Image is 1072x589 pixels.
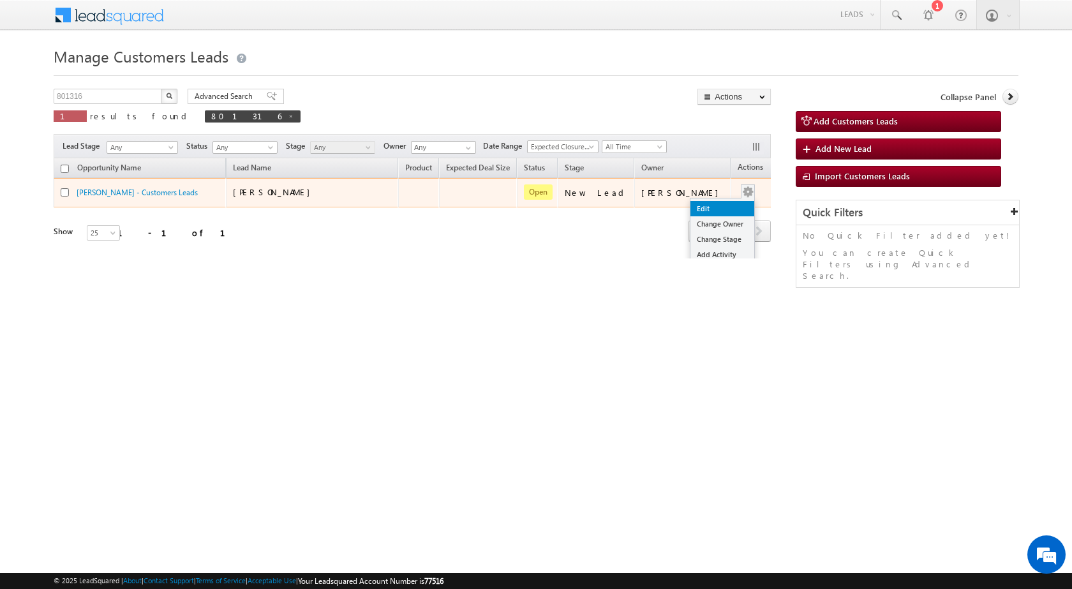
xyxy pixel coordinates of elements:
a: Terms of Service [196,576,246,585]
a: Any [107,141,178,154]
img: d_60004797649_company_0_60004797649 [22,67,54,84]
a: Edit [690,201,754,216]
span: Stage [286,140,310,152]
div: [PERSON_NAME] [641,187,725,198]
p: You can create Quick Filters using Advanced Search. [803,247,1013,281]
em: Start Chat [174,393,232,410]
span: Product [405,163,432,172]
span: Any [311,142,371,153]
span: 1 [60,110,80,121]
a: Opportunity Name [71,161,147,177]
div: New Lead [565,187,629,198]
a: prev [689,221,712,242]
span: 801316 [211,110,281,121]
span: © 2025 LeadSquared | | | | | [54,575,443,587]
span: [PERSON_NAME] [233,186,316,197]
span: Open [524,184,553,200]
a: Stage [558,161,590,177]
span: next [747,220,771,242]
a: All Time [602,140,667,153]
span: All Time [602,141,663,153]
span: Owner [383,140,411,152]
span: results found [90,110,191,121]
span: Add Customers Leads [814,116,898,126]
span: Opportunity Name [77,163,141,172]
a: next [747,221,771,242]
div: Chat with us now [66,67,214,84]
a: Expected Deal Size [440,161,516,177]
button: Actions [697,89,771,105]
span: Status [186,140,212,152]
a: About [123,576,142,585]
a: Contact Support [144,576,194,585]
textarea: Type your message and hit 'Enter' [17,118,233,382]
span: Expected Deal Size [446,163,510,172]
a: [PERSON_NAME] - Customers Leads [77,188,198,197]
span: Lead Stage [63,140,105,152]
span: 25 [87,227,121,239]
span: Expected Closure Date [528,141,594,153]
div: Show [54,226,77,237]
span: Advanced Search [195,91,257,102]
span: Owner [641,163,664,172]
span: Your Leadsquared Account Number is [298,576,443,586]
a: Change Stage [690,232,754,247]
input: Check all records [61,165,69,173]
span: Any [213,142,274,153]
span: 77516 [424,576,443,586]
span: Add New Lead [815,143,872,154]
span: prev [689,220,712,242]
span: Collapse Panel [941,91,996,103]
span: Date Range [483,140,527,152]
a: Acceptable Use [248,576,296,585]
span: Actions [731,160,770,177]
p: No Quick Filter added yet! [803,230,1013,241]
div: Quick Filters [796,200,1019,225]
span: Lead Name [227,161,278,177]
a: Any [310,141,375,154]
a: Status [517,161,551,177]
a: Any [212,141,278,154]
div: 1 - 1 of 1 [117,225,241,240]
span: Any [107,142,174,153]
input: Type to Search [411,141,476,154]
span: Import Customers Leads [815,170,910,181]
a: Show All Items [459,142,475,154]
a: Change Owner [690,216,754,232]
a: Expected Closure Date [527,140,599,153]
div: Minimize live chat window [209,6,240,37]
span: Manage Customers Leads [54,46,228,66]
a: 25 [87,225,120,241]
img: Search [166,93,172,99]
a: Add Activity [690,247,754,262]
span: Stage [565,163,584,172]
